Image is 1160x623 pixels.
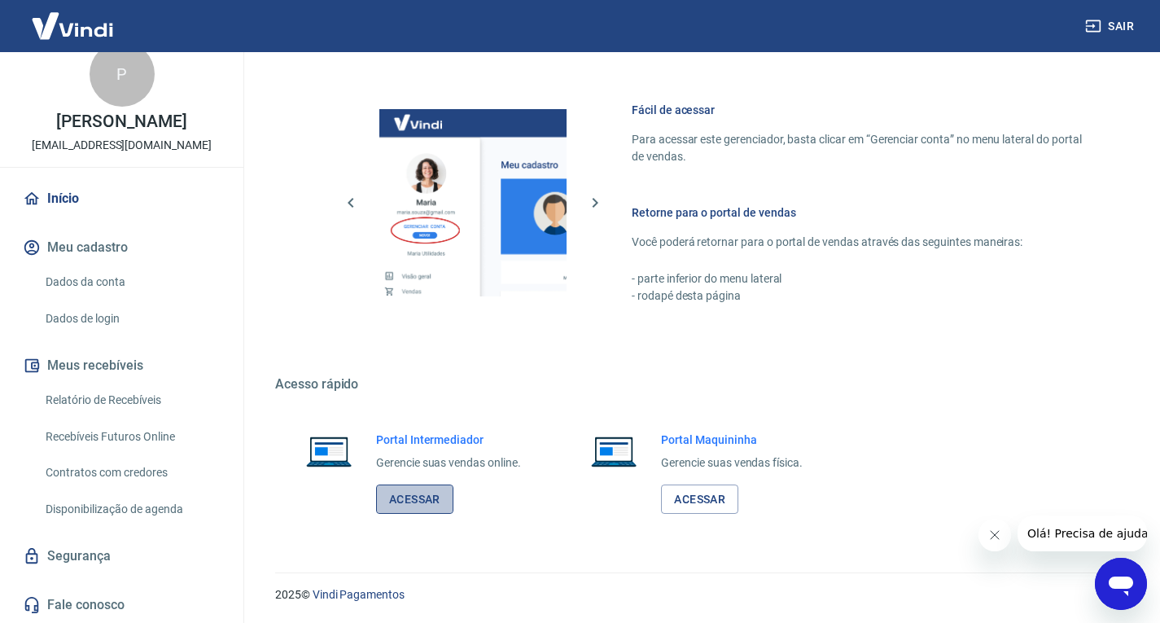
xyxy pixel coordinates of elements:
[661,485,738,515] a: Acessar
[1082,11,1140,42] button: Sair
[20,538,224,574] a: Segurança
[275,586,1121,603] p: 2025 ©
[632,204,1082,221] h6: Retorne para o portal de vendas
[580,432,648,471] img: Imagem de um notebook aberto
[295,432,363,471] img: Imagem de um notebook aberto
[39,265,224,299] a: Dados da conta
[978,519,1011,551] iframe: Fechar mensagem
[1095,558,1147,610] iframe: Botão para abrir a janela de mensagens
[313,588,405,601] a: Vindi Pagamentos
[20,1,125,50] img: Vindi
[632,102,1082,118] h6: Fácil de acessar
[39,456,224,489] a: Contratos com credores
[39,384,224,417] a: Relatório de Recebíveis
[632,287,1082,305] p: - rodapé desta página
[39,302,224,336] a: Dados de login
[376,432,521,448] h6: Portal Intermediador
[376,485,453,515] a: Acessar
[10,11,137,24] span: Olá! Precisa de ajuda?
[39,420,224,454] a: Recebíveis Futuros Online
[632,270,1082,287] p: - parte inferior do menu lateral
[90,42,155,107] div: P
[661,454,803,472] p: Gerencie suas vendas física.
[56,113,186,130] p: [PERSON_NAME]
[275,376,1121,393] h5: Acesso rápido
[1018,516,1147,551] iframe: Mensagem da empresa
[39,493,224,526] a: Disponibilização de agenda
[379,109,567,296] img: Imagem da dashboard mostrando o botão de gerenciar conta na sidebar no lado esquerdo
[661,432,803,448] h6: Portal Maquininha
[20,587,224,623] a: Fale conosco
[376,454,521,472] p: Gerencie suas vendas online.
[632,234,1082,251] p: Você poderá retornar para o portal de vendas através das seguintes maneiras:
[20,181,224,217] a: Início
[20,230,224,265] button: Meu cadastro
[20,348,224,384] button: Meus recebíveis
[632,131,1082,165] p: Para acessar este gerenciador, basta clicar em “Gerenciar conta” no menu lateral do portal de ven...
[32,137,212,154] p: [EMAIL_ADDRESS][DOMAIN_NAME]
